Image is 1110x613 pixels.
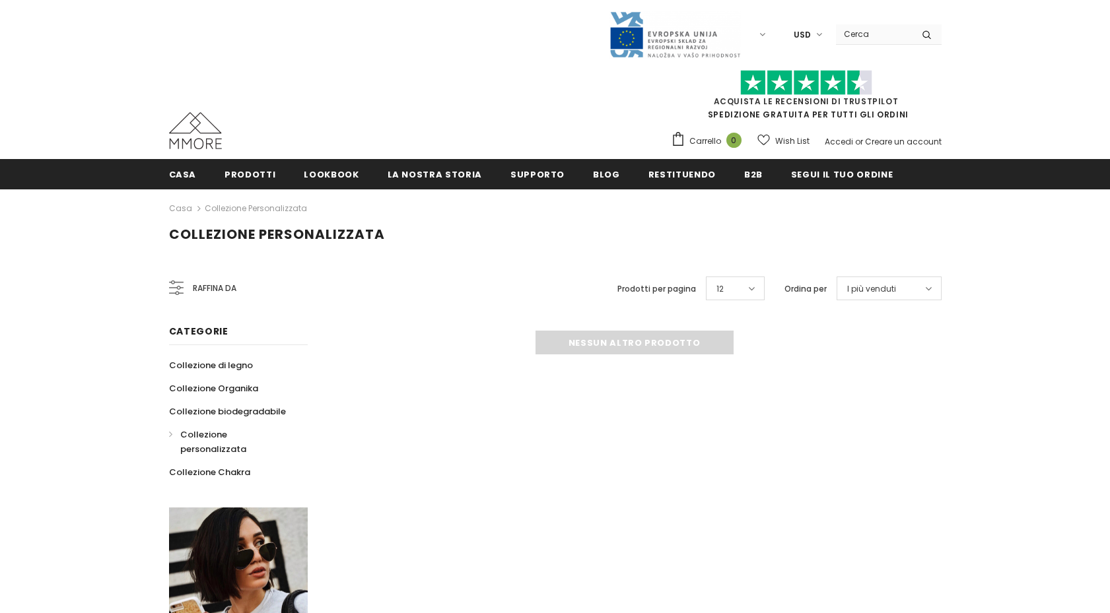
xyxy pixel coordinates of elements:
a: Prodotti [225,159,275,189]
span: Prodotti [225,168,275,181]
a: supporto [510,159,565,189]
span: Restituendo [648,168,716,181]
span: Blog [593,168,620,181]
a: Blog [593,159,620,189]
a: Creare un account [865,136,942,147]
a: Javni Razpis [609,28,741,40]
a: Restituendo [648,159,716,189]
a: B2B [744,159,763,189]
span: Collezione personalizzata [169,225,385,243]
span: Collezione Organika [169,382,258,395]
span: I più venduti [847,282,896,296]
a: Lookbook [304,159,359,189]
a: Casa [169,159,197,189]
img: Casi MMORE [169,112,222,149]
span: supporto [510,168,565,181]
span: Collezione di legno [169,359,253,371]
span: or [855,136,863,147]
span: Collezione personalizzata [180,428,246,455]
span: SPEDIZIONE GRATUITA PER TUTTI GLI ORDINI [671,76,942,120]
a: Collezione Organika [169,377,258,400]
span: La nostra storia [388,168,482,181]
input: Search Site [836,24,912,44]
a: Collezione biodegradabile [169,400,286,423]
a: Collezione Chakra [169,461,250,484]
span: 12 [716,282,724,296]
span: Raffina da [193,281,236,296]
span: Casa [169,168,197,181]
a: Collezione di legno [169,354,253,377]
span: 0 [726,133,742,148]
span: Categorie [169,325,228,338]
a: Collezione personalizzata [169,423,293,461]
a: Accedi [825,136,853,147]
a: La nostra storia [388,159,482,189]
a: Collezione personalizzata [205,203,307,214]
span: Carrello [689,135,721,148]
img: Fidati di Pilot Stars [740,70,872,96]
span: Collezione Chakra [169,466,250,478]
img: Javni Razpis [609,11,741,59]
a: Acquista le recensioni di TrustPilot [714,96,899,107]
a: Wish List [757,129,810,152]
label: Prodotti per pagina [617,282,696,296]
label: Ordina per [784,282,827,296]
a: Segui il tuo ordine [791,159,893,189]
a: Carrello 0 [671,131,748,151]
span: Collezione biodegradabile [169,405,286,418]
a: Casa [169,201,192,216]
span: USD [794,28,811,42]
span: Lookbook [304,168,359,181]
span: Segui il tuo ordine [791,168,893,181]
span: B2B [744,168,763,181]
span: Wish List [775,135,810,148]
